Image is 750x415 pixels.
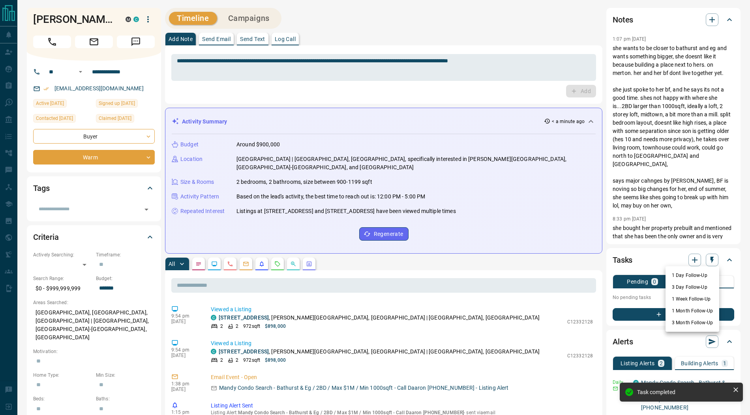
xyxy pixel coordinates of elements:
li: 3 Month Follow-Up [666,317,719,329]
li: 1 Day Follow-Up [666,269,719,281]
li: 1 Month Follow-Up [666,305,719,317]
li: 1 Week Follow-Up [666,293,719,305]
div: Task completed [637,389,729,395]
li: 3 Day Follow-Up [666,281,719,293]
